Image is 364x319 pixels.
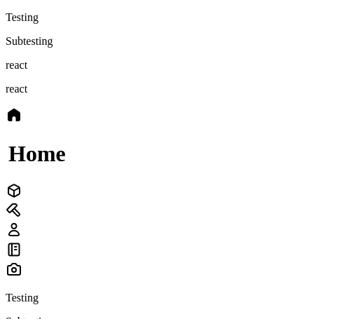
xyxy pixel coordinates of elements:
[8,141,358,167] h1: Home
[6,292,358,304] p: Testing
[6,35,358,48] p: Subtesting
[6,11,358,24] p: Testing
[6,83,358,95] p: react
[6,59,358,72] p: react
